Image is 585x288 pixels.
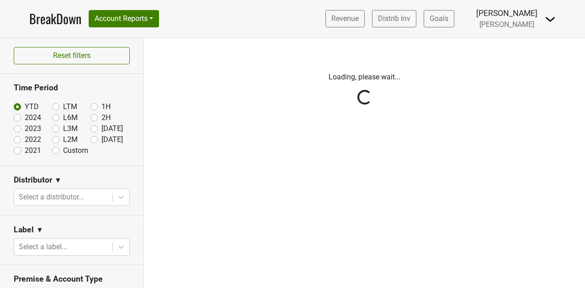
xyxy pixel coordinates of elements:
[29,9,81,28] a: BreakDown
[424,10,454,27] a: Goals
[372,10,416,27] a: Distrib Inv
[545,14,556,25] img: Dropdown Menu
[325,10,365,27] a: Revenue
[479,20,534,29] span: [PERSON_NAME]
[151,72,578,83] p: Loading, please wait...
[476,7,537,19] div: [PERSON_NAME]
[89,10,159,27] button: Account Reports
